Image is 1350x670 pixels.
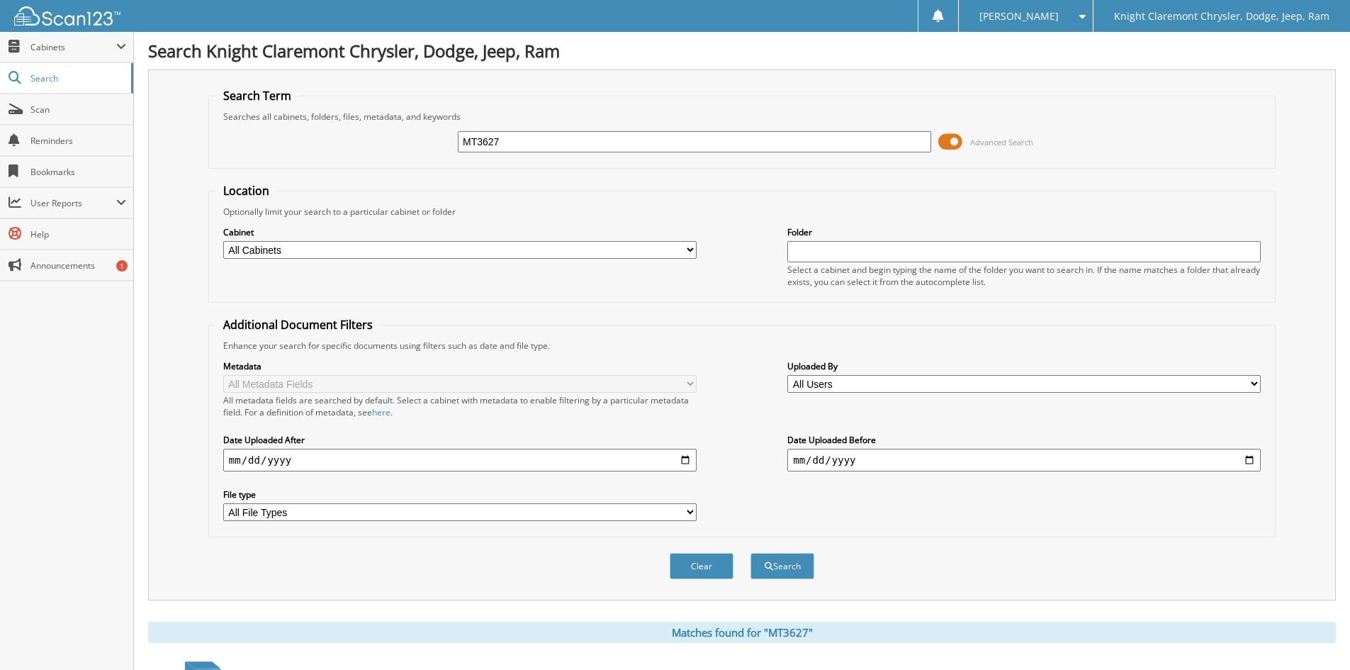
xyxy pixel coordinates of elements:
legend: Additional Document Filters [216,317,380,333]
label: Date Uploaded Before [787,434,1261,446]
span: Reminders [30,135,126,147]
span: Help [30,228,126,240]
div: Optionally limit your search to a particular cabinet or folder [216,206,1268,218]
label: Metadata [223,360,697,372]
legend: Location [216,183,276,199]
label: Date Uploaded After [223,434,697,446]
input: end [787,449,1261,471]
span: Search [30,72,124,84]
div: Searches all cabinets, folders, files, metadata, and keywords [216,111,1268,123]
button: Search [750,553,814,579]
div: Matches found for "MT3627" [148,622,1336,643]
button: Clear [670,553,733,579]
label: Uploaded By [787,360,1261,372]
span: Advanced Search [970,137,1033,147]
label: Folder [787,226,1261,238]
span: User Reports [30,197,116,209]
div: Enhance your search for specific documents using filters such as date and file type. [216,340,1268,352]
div: All metadata fields are searched by default. Select a cabinet with metadata to enable filtering b... [223,394,697,418]
span: Scan [30,104,126,116]
span: Announcements [30,259,126,272]
div: Select a cabinet and begin typing the name of the folder you want to search in. If the name match... [787,264,1261,288]
span: [PERSON_NAME] [979,12,1059,21]
img: scan123-logo-white.svg [14,6,120,26]
label: File type [223,488,697,501]
span: Cabinets [30,41,116,53]
div: 1 [116,260,128,272]
span: Knight Claremont Chrysler, Dodge, Jeep, Ram [1114,12,1329,21]
a: here [372,406,390,418]
label: Cabinet [223,226,697,238]
span: Bookmarks [30,166,126,178]
h1: Search Knight Claremont Chrysler, Dodge, Jeep, Ram [148,39,1336,62]
input: start [223,449,697,471]
legend: Search Term [216,88,298,104]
